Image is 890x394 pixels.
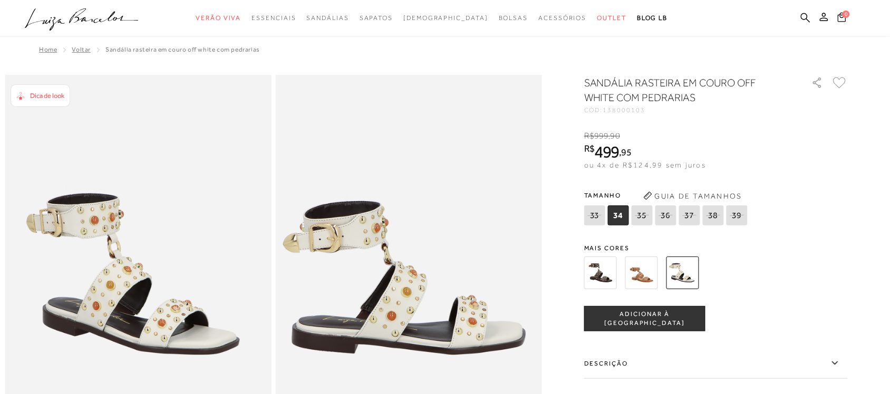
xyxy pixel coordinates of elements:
span: Acessórios [539,14,587,22]
label: Descrição [584,348,848,379]
i: , [620,147,632,157]
span: Tamanho [584,188,750,203]
a: categoryNavScreenReaderText [597,8,627,28]
span: 35 [632,205,653,225]
span: 0 [843,11,850,18]
span: BLOG LB [637,14,667,22]
div: CÓD: [584,107,795,113]
a: Voltar [72,46,91,53]
span: Mais cores [584,245,848,251]
i: , [609,131,621,141]
span: 39 [727,205,748,225]
i: R$ [584,131,594,141]
span: SANDÁLIA RASTEIRA EM COURO OFF WHITE COM PEDRARIAS [105,46,260,53]
span: 95 [622,146,632,157]
img: SANDÁLIA RASTEIRA EM COURO CARAMELO COM PEDRARIAS [625,257,658,289]
a: noSubCategoriesText [403,8,488,28]
img: SANDÁLIA RASTEIRA EM COURO OFF WHITE COM PEDRARIAS [666,257,699,289]
span: 499 [595,142,620,161]
h1: SANDÁLIA RASTEIRA EM COURO OFF WHITE COM PEDRARIAS [584,75,782,105]
a: BLOG LB [637,8,667,28]
span: 33 [584,205,605,225]
a: categoryNavScreenReaderText [307,8,349,28]
img: SANDÁLIA RASTEIRA EM COURO CAFÉ COM PEDRARIAS TURQUESA [584,257,617,289]
span: [DEMOGRAPHIC_DATA] [403,14,488,22]
span: Essenciais [251,14,296,22]
a: Home [39,46,57,53]
span: Dica de look [30,92,64,100]
button: 0 [835,12,849,26]
span: 999 [594,131,608,141]
a: categoryNavScreenReaderText [360,8,393,28]
span: ou 4x de R$124,99 sem juros [584,161,706,169]
a: categoryNavScreenReaderText [196,8,241,28]
span: Sapatos [360,14,393,22]
i: R$ [584,144,595,153]
span: 34 [608,205,629,225]
a: categoryNavScreenReaderText [499,8,528,28]
span: Bolsas [499,14,528,22]
span: Sandálias [307,14,349,22]
span: 36 [655,205,676,225]
span: Outlet [597,14,627,22]
a: categoryNavScreenReaderText [539,8,587,28]
span: ADICIONAR À [GEOGRAPHIC_DATA] [585,310,705,328]
span: 90 [611,131,620,141]
span: Verão Viva [196,14,241,22]
button: Guia de Tamanhos [640,188,746,204]
span: 38 [703,205,724,225]
span: 37 [679,205,700,225]
a: categoryNavScreenReaderText [251,8,296,28]
button: ADICIONAR À [GEOGRAPHIC_DATA] [584,306,705,331]
span: 138000103 [603,106,645,114]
